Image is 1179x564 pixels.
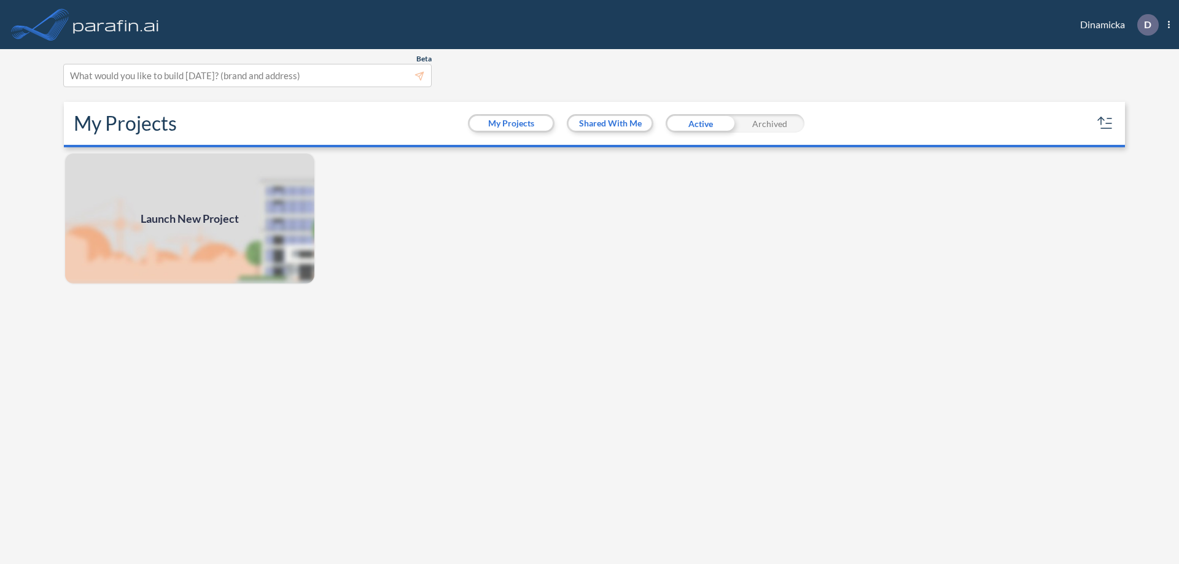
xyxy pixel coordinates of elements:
[141,211,239,227] span: Launch New Project
[1062,14,1170,36] div: Dinamicka
[666,114,735,133] div: Active
[735,114,804,133] div: Archived
[416,54,432,64] span: Beta
[1144,19,1151,30] p: D
[1095,114,1115,133] button: sort
[64,152,316,285] img: add
[569,116,652,131] button: Shared With Me
[71,12,161,37] img: logo
[74,112,177,135] h2: My Projects
[470,116,553,131] button: My Projects
[64,152,316,285] a: Launch New Project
